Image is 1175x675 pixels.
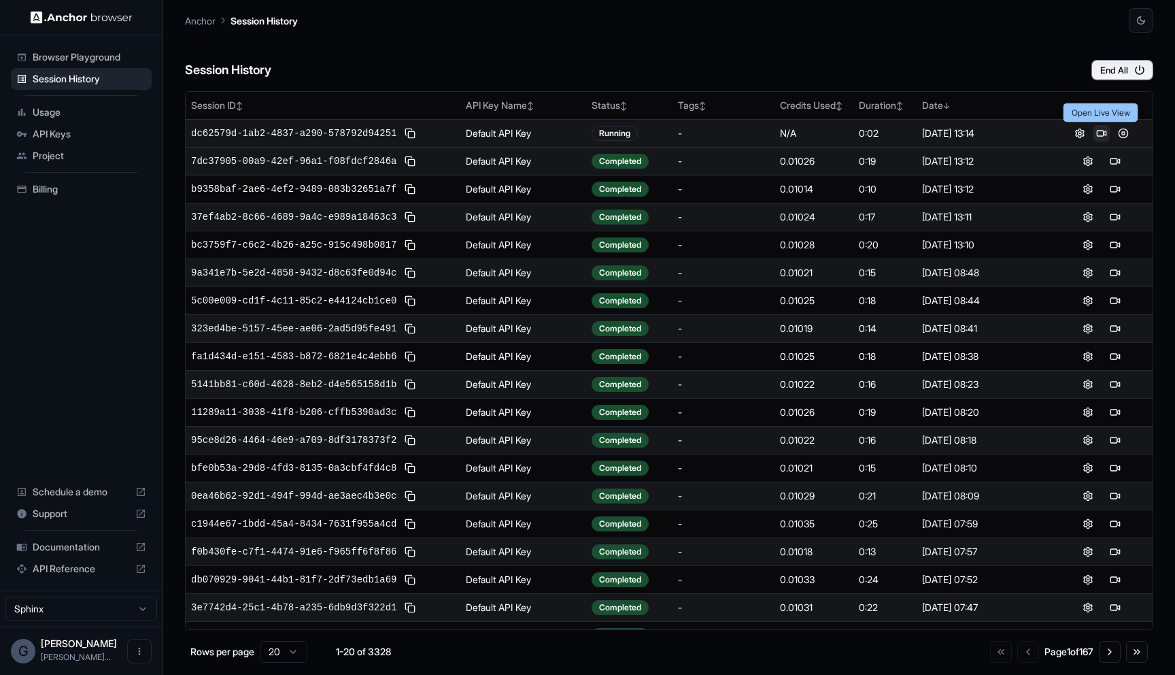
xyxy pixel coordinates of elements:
div: [DATE] 13:14 [922,127,1044,140]
div: Credits Used [780,99,848,112]
div: 0.01021 [780,266,848,280]
div: 0.01022 [780,378,848,391]
span: API Keys [33,127,146,141]
span: 9a341e7b-5e2d-4858-9432-d8c63fe0d94c [191,266,396,280]
div: - [678,350,769,363]
td: Default API Key [460,231,586,259]
td: Default API Key [460,147,586,175]
div: 0:24 [859,573,912,587]
div: Support [11,503,152,525]
p: Session History [231,14,298,28]
div: 0.01025 [780,294,848,308]
span: ↕ [896,101,903,111]
div: 0:16 [859,433,912,447]
div: - [678,238,769,252]
div: 0:25 [859,517,912,531]
td: Default API Key [460,286,586,314]
div: - [678,489,769,503]
span: 7dc37905-00a9-42ef-96a1-f08fdcf2846a [191,154,396,168]
div: 0:15 [859,461,912,475]
div: [DATE] 07:59 [922,517,1044,531]
div: Browser Playground [11,46,152,68]
div: - [678,517,769,531]
span: Usage [33,105,146,119]
div: [DATE] 08:44 [922,294,1044,308]
div: - [678,127,769,140]
div: Completed [592,182,649,197]
div: [DATE] 08:23 [922,378,1044,391]
div: 0.01014 [780,182,848,196]
div: [DATE] 08:41 [922,322,1044,335]
span: 0ea46b62-92d1-494f-994d-ae3aec4b3e0c [191,489,396,503]
div: Completed [592,293,649,308]
div: - [678,182,769,196]
div: 0.01029 [780,489,848,503]
div: [DATE] 08:09 [922,489,1044,503]
div: Completed [592,433,649,448]
span: 11289a11-3038-41f8-b206-cffb5390ad3c [191,406,396,419]
div: API Key Name [466,99,581,112]
div: Completed [592,210,649,225]
div: Completed [592,377,649,392]
div: 0.01033 [780,573,848,587]
span: Billing [33,182,146,196]
div: 0.01026 [780,406,848,419]
span: ↕ [620,101,627,111]
span: Gabriel Taboada [41,638,117,649]
div: 0:13 [859,545,912,559]
div: - [678,629,769,642]
div: 0.01018 [780,545,848,559]
div: 0:14 [859,322,912,335]
div: Completed [592,237,649,252]
div: Completed [592,349,649,364]
div: Completed [592,572,649,587]
td: Default API Key [460,370,586,398]
div: Billing [11,178,152,200]
div: Status [592,99,667,112]
span: 5141bb81-c60d-4628-8eb2-d4e565158d1b [191,378,396,391]
div: - [678,294,769,308]
img: Anchor Logo [31,11,133,24]
td: Default API Key [460,398,586,426]
div: - [678,406,769,419]
div: - [678,601,769,614]
div: Completed [592,405,649,420]
td: Default API Key [460,426,586,454]
div: [DATE] 13:10 [922,238,1044,252]
span: 8c86faae-27fa-4656-b07c-70fbef625076 [191,629,396,642]
div: 0:17 [859,210,912,224]
div: 0:13 [859,629,912,642]
div: 0:10 [859,182,912,196]
span: fa1d434d-e151-4583-b872-6821e4c4ebb6 [191,350,396,363]
div: Duration [859,99,912,112]
div: 0:20 [859,238,912,252]
div: [DATE] 08:48 [922,266,1044,280]
div: Completed [592,265,649,280]
div: Running [592,126,638,141]
div: - [678,573,769,587]
td: Default API Key [460,565,586,593]
td: Default API Key [460,314,586,342]
nav: breadcrumb [185,13,298,28]
button: Open menu [127,639,152,663]
div: Documentation [11,536,152,558]
div: Completed [592,600,649,615]
span: f0b430fe-c7f1-4474-91e6-f965ff6f8f86 [191,545,396,559]
span: API Reference [33,562,130,576]
div: - [678,154,769,168]
span: ↕ [699,101,706,111]
div: Session History [11,68,152,90]
span: Schedule a demo [33,485,130,499]
div: Completed [592,628,649,643]
div: 0:18 [859,294,912,308]
td: Default API Key [460,621,586,649]
div: [DATE] 13:12 [922,182,1044,196]
span: db070929-9041-44b1-81f7-2df73edb1a69 [191,573,396,587]
div: Session ID [191,99,455,112]
div: [DATE] 07:52 [922,573,1044,587]
div: Completed [592,461,649,476]
div: 0.01035 [780,517,848,531]
div: Date [922,99,1044,112]
td: Default API Key [460,342,586,370]
div: 0.01018 [780,629,848,642]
